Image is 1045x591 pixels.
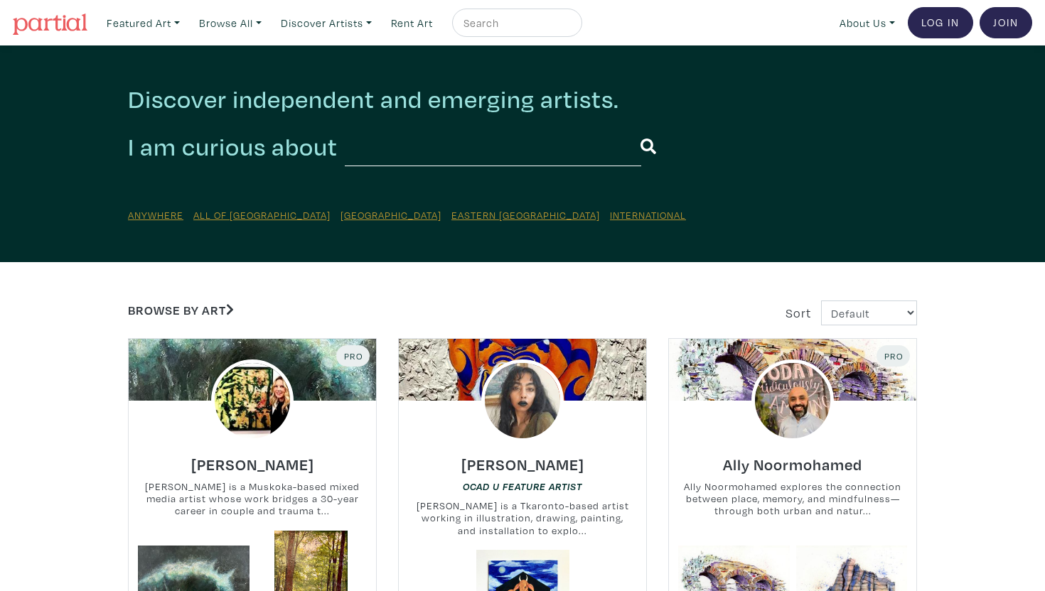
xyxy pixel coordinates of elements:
img: phpThumb.php [481,359,564,442]
em: OCAD U Feature Artist [463,481,582,492]
a: [PERSON_NAME] [191,451,314,467]
h6: [PERSON_NAME] [461,455,584,474]
a: OCAD U Feature Artist [463,479,582,493]
a: Browse by Art [128,302,234,318]
h2: Discover independent and emerging artists. [128,84,917,114]
h2: I am curious about [128,131,338,163]
img: phpThumb.php [751,359,834,442]
h6: [PERSON_NAME] [191,455,314,474]
span: Pro [883,350,904,362]
a: [GEOGRAPHIC_DATA] [341,208,441,222]
a: Anywhere [128,208,183,222]
a: Ally Noormohamed [723,451,862,467]
img: phpThumb.php [211,359,294,442]
a: Featured Art [100,9,186,38]
a: Discover Artists [274,9,378,38]
a: Log In [908,7,973,38]
small: Ally Noormohamed explores the connection between place, memory, and mindfulness—through both urba... [669,480,916,518]
small: [PERSON_NAME] is a Tkaronto-based artist working in illustration, drawing, painting, and installa... [399,499,646,537]
small: [PERSON_NAME] is a Muskoka-based mixed media artist whose work bridges a 30-year career in couple... [129,480,376,518]
a: Join [980,7,1032,38]
a: Rent Art [385,9,439,38]
a: About Us [833,9,901,38]
a: International [610,208,686,222]
a: Eastern [GEOGRAPHIC_DATA] [451,208,600,222]
a: Browse All [193,9,268,38]
span: Sort [786,305,811,321]
input: Search [462,14,569,32]
span: Pro [343,350,363,362]
a: All of [GEOGRAPHIC_DATA] [193,208,331,222]
h6: Ally Noormohamed [723,455,862,474]
a: [PERSON_NAME] [461,451,584,467]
